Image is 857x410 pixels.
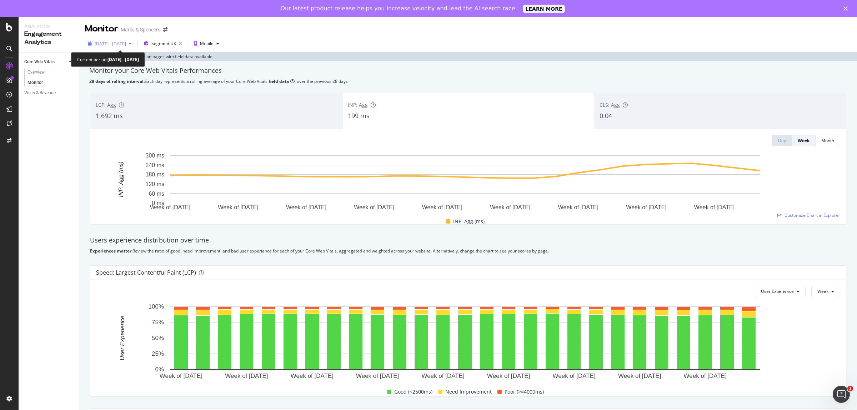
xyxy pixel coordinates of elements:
[453,217,485,226] span: INP: Agg (ms)
[291,372,334,379] text: Week of [DATE]
[119,316,126,361] text: User Experience
[27,79,43,86] div: Monitor
[118,161,124,197] text: INP: Agg (ms)
[24,89,74,97] a: Visits & Revenue
[89,78,145,84] b: 28 days of rolling interval:
[811,286,840,297] button: Week
[146,171,164,177] text: 180 ms
[90,248,132,254] b: Experiences matter:
[150,204,190,210] text: Week of [DATE]
[269,78,289,84] b: field data
[146,152,164,159] text: 300 ms
[218,204,258,210] text: Week of [DATE]
[694,204,735,210] text: Week of [DATE]
[348,111,370,120] span: 199 ms
[816,135,840,146] button: Month
[24,58,55,66] div: Core Web Vitals
[24,89,56,97] div: Visits & Revenue
[24,30,73,46] div: Engagement Analytics
[785,212,840,218] span: Customize Chart in Explorer
[778,137,786,144] div: Day
[27,79,74,86] a: Monitor
[490,204,530,210] text: Week of [DATE]
[421,372,464,379] text: Week of [DATE]
[24,23,73,30] div: Analytics
[792,135,816,146] button: Week
[281,5,517,12] div: Our latest product release helps you increase velocity and lead the AI search race.
[149,303,164,310] text: 100%
[90,236,846,245] div: Users experience distribution over time
[96,152,833,211] svg: A chart.
[348,101,368,108] span: INP: Agg
[90,248,846,254] div: Review the ratio of good, need improvement, and bad user experience for each of your Core Web Vit...
[24,58,67,66] a: Core Web Vitals
[152,350,164,357] text: 25%
[618,372,661,379] text: Week of [DATE]
[817,288,828,294] span: Week
[761,288,794,294] span: User Experience
[225,372,268,379] text: Week of [DATE]
[141,38,185,49] button: Segment:UK
[755,286,806,297] button: User Experience
[95,41,126,47] span: [DATE] - [DATE]
[96,54,212,60] div: of total clicks are on pages with field data available
[85,23,118,35] div: Monitor
[89,66,847,75] div: Monitor your Core Web Vitals Performances
[505,387,544,396] span: Poor (>=4000ms)
[684,372,727,379] text: Week of [DATE]
[151,40,176,46] span: Segment: UK
[354,204,394,210] text: Week of [DATE]
[27,69,45,76] div: Overview
[121,26,160,33] div: Marks & Spencers
[422,204,462,210] text: Week of [DATE]
[146,162,164,168] text: 240 ms
[152,200,164,206] text: 0 ms
[160,372,202,379] text: Week of [DATE]
[96,101,116,108] span: LCP: Agg
[772,135,792,146] button: Day
[89,78,847,84] div: Each day represents a rolling average of your Core Web Vitals , over the previous 28 days
[163,27,167,32] div: arrow-right-arrow-left
[798,137,810,144] div: Week
[27,69,74,76] a: Overview
[847,386,853,391] span: 1
[85,38,135,49] button: [DATE] - [DATE]
[600,101,620,108] span: CLS: Agg
[833,386,850,403] iframe: Intercom live chat
[626,204,666,210] text: Week of [DATE]
[191,38,222,49] button: Mobile
[149,191,164,197] text: 60 ms
[394,387,432,396] span: Good (<2500ms)
[286,204,326,210] text: Week of [DATE]
[600,111,612,120] span: 0.04
[558,204,598,210] text: Week of [DATE]
[821,137,834,144] div: Month
[152,335,164,341] text: 50%
[107,56,139,62] b: [DATE] - [DATE]
[155,366,164,373] text: 0%
[77,55,139,64] div: Current period:
[487,372,530,379] text: Week of [DATE]
[445,387,492,396] span: Need Improvement
[96,111,123,120] span: 1,692 ms
[356,372,399,379] text: Week of [DATE]
[200,41,214,46] div: Mobile
[96,269,196,276] div: Speed: Largest Contentful Paint (LCP)
[523,5,565,13] a: LEARN MORE
[843,6,851,11] div: Close
[777,212,840,218] a: Customize Chart in Explorer
[553,372,596,379] text: Week of [DATE]
[96,303,833,382] svg: A chart.
[152,319,164,326] text: 75%
[146,181,164,187] text: 120 ms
